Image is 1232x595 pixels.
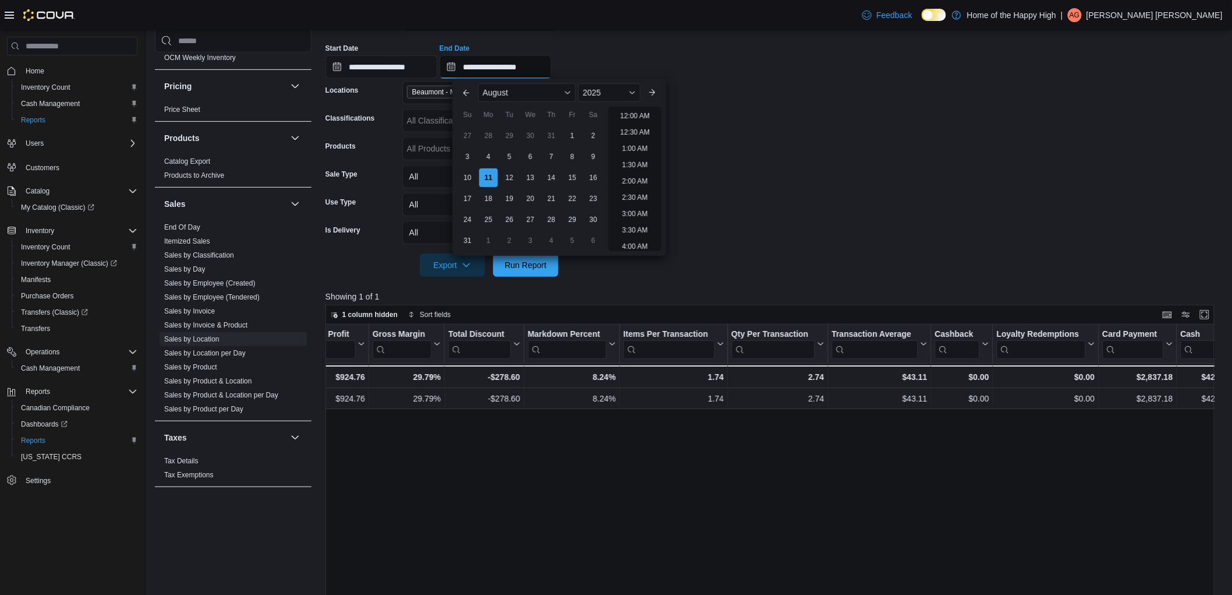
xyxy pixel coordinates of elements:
[479,210,498,229] div: day-25
[164,307,215,315] a: Sales by Invoice
[458,189,477,208] div: day-17
[1103,329,1164,340] div: Card Payment
[542,126,561,145] div: day-31
[16,434,50,448] a: Reports
[21,136,137,150] span: Users
[12,96,142,112] button: Cash Management
[521,231,540,250] div: day-3
[407,86,518,98] span: Beaumont - Montalet - Fire & Flower
[164,265,206,274] span: Sales by Day
[16,200,137,214] span: My Catalog (Classic)
[458,126,477,145] div: day-27
[479,105,498,124] div: Mo
[164,265,206,273] a: Sales by Day
[643,83,661,102] button: Next month
[448,370,520,384] div: -$278.60
[615,109,654,123] li: 12:00 AM
[12,239,142,255] button: Inventory Count
[12,449,142,465] button: [US_STATE] CCRS
[16,200,99,214] a: My Catalog (Classic)
[164,132,286,144] button: Products
[403,308,455,322] button: Sort fields
[420,310,451,319] span: Sort fields
[876,9,912,21] span: Feedback
[16,289,79,303] a: Purchase Orders
[164,171,224,180] span: Products to Archive
[21,403,90,413] span: Canadian Compliance
[16,97,137,111] span: Cash Management
[16,273,137,287] span: Manifests
[479,126,498,145] div: day-28
[1068,8,1082,22] div: Alex Goulding Stagg
[458,147,477,166] div: day-3
[16,240,137,254] span: Inventory Count
[326,308,402,322] button: 1 column hidden
[448,329,520,359] button: Total Discount
[479,147,498,166] div: day-4
[16,240,75,254] a: Inventory Count
[16,361,84,375] a: Cash Management
[26,66,44,76] span: Home
[997,370,1095,384] div: $0.00
[288,79,302,93] button: Pricing
[542,231,561,250] div: day-4
[618,174,653,188] li: 2:00 AM
[16,80,137,94] span: Inventory Count
[618,240,653,254] li: 4:00 AM
[16,322,55,336] a: Transfers
[500,231,519,250] div: day-2
[832,392,927,406] div: $43.11
[21,385,137,399] span: Reports
[1181,329,1231,359] button: Cash
[12,304,142,321] a: Transfers (Classic)
[164,54,236,62] a: OCM Weekly Inventory
[1103,370,1173,384] div: $2,837.18
[164,471,214,479] a: Tax Exemptions
[528,329,606,340] div: Markdown Percent
[21,136,48,150] button: Users
[325,55,437,79] input: Press the down key to open a popover containing a calendar.
[935,329,980,359] div: Cashback
[342,310,398,319] span: 1 column hidden
[731,329,824,359] button: Qty Per Transaction
[1160,308,1174,322] button: Keyboard shortcuts
[615,125,654,139] li: 12:30 AM
[500,105,519,124] div: Tu
[479,168,498,187] div: day-11
[478,83,576,102] div: Button. Open the month selector. August is currently selected.
[164,251,234,260] span: Sales by Classification
[21,275,51,284] span: Manifests
[2,223,142,239] button: Inventory
[21,385,55,399] button: Reports
[935,329,989,359] button: Cashback
[21,99,80,108] span: Cash Management
[402,165,558,188] button: All
[164,293,260,302] span: Sales by Employee (Tendered)
[458,105,477,124] div: Su
[1070,8,1079,22] span: AG
[584,168,603,187] div: day-16
[457,83,476,102] button: Previous Month
[458,231,477,250] div: day-31
[12,400,142,416] button: Canadian Compliance
[164,321,247,330] span: Sales by Invoice & Product
[164,105,200,114] a: Price Sheet
[12,321,142,337] button: Transfers
[16,289,137,303] span: Purchase Orders
[618,223,653,237] li: 3:30 AM
[21,115,45,125] span: Reports
[997,329,1095,359] button: Loyalty Redemptions
[1179,308,1193,322] button: Display options
[731,392,824,406] div: 2.74
[155,220,311,421] div: Sales
[832,329,918,359] div: Transaction Average
[26,347,60,357] span: Operations
[373,370,441,384] div: 29.79%
[563,168,582,187] div: day-15
[164,307,215,316] span: Sales by Invoice
[2,183,142,199] button: Catalog
[624,392,724,406] div: 1.74
[21,308,88,317] span: Transfers (Classic)
[521,147,540,166] div: day-6
[164,391,278,399] a: Sales by Product & Location per Day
